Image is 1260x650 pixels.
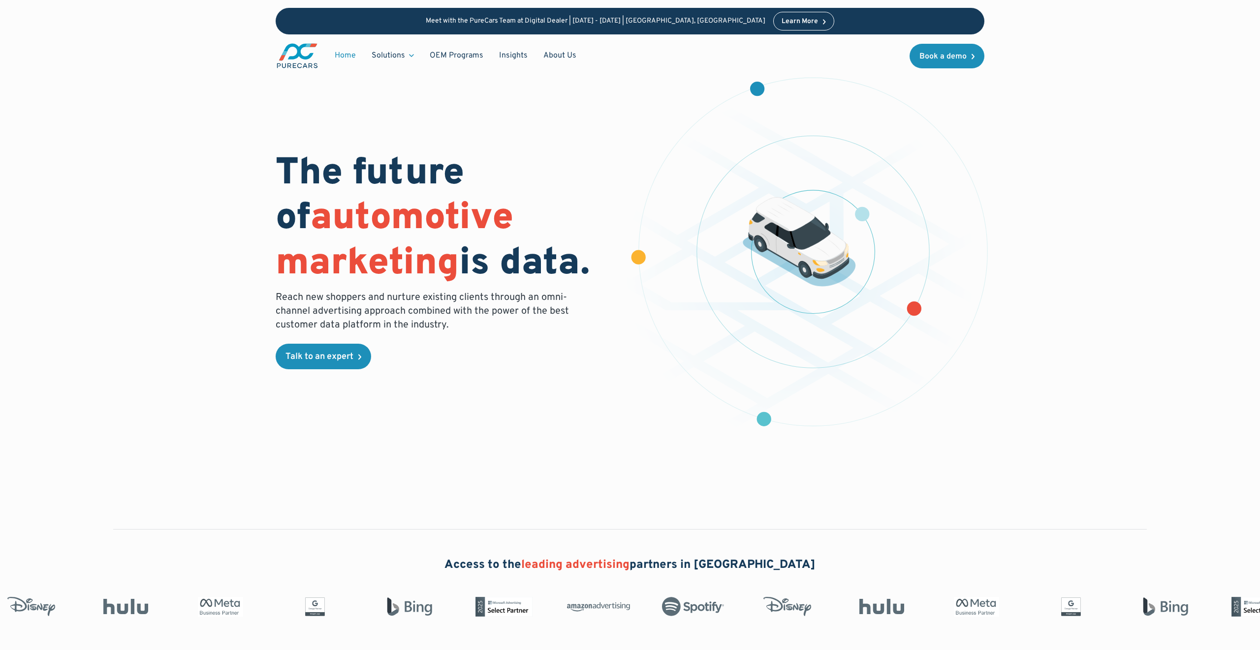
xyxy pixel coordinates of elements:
[839,599,902,615] img: Hulu
[276,344,371,369] a: Talk to an expert
[782,18,818,25] div: Learn More
[744,597,807,617] img: Disney
[276,42,319,69] a: main
[426,17,765,26] p: Meet with the PureCars Team at Digital Dealer | [DATE] - [DATE] | [GEOGRAPHIC_DATA], [GEOGRAPHIC_...
[461,597,524,617] img: Microsoft Advertising Partner
[1122,597,1185,617] img: Bing
[276,195,513,287] span: automotive marketing
[276,42,319,69] img: purecars logo
[743,197,856,287] img: illustration of a vehicle
[910,44,984,68] a: Book a demo
[177,597,240,617] img: Meta Business Partner
[276,291,575,332] p: Reach new shoppers and nurture existing clients through an omni-channel advertising approach comb...
[372,50,405,61] div: Solutions
[1028,597,1091,617] img: Google Partner
[650,597,713,617] img: Spotify
[444,557,816,574] h2: Access to the partners in [GEOGRAPHIC_DATA]
[919,53,967,60] div: Book a demo
[276,152,618,287] h1: The future of is data.
[366,597,429,617] img: Bing
[933,597,996,617] img: Meta Business Partner
[555,599,618,615] img: Amazon Advertising
[521,558,630,572] span: leading advertising
[285,353,353,361] div: Talk to an expert
[83,599,146,615] img: Hulu
[773,12,834,30] a: Learn More
[364,46,422,65] div: Solutions
[535,46,584,65] a: About Us
[272,597,335,617] img: Google Partner
[422,46,491,65] a: OEM Programs
[327,46,364,65] a: Home
[491,46,535,65] a: Insights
